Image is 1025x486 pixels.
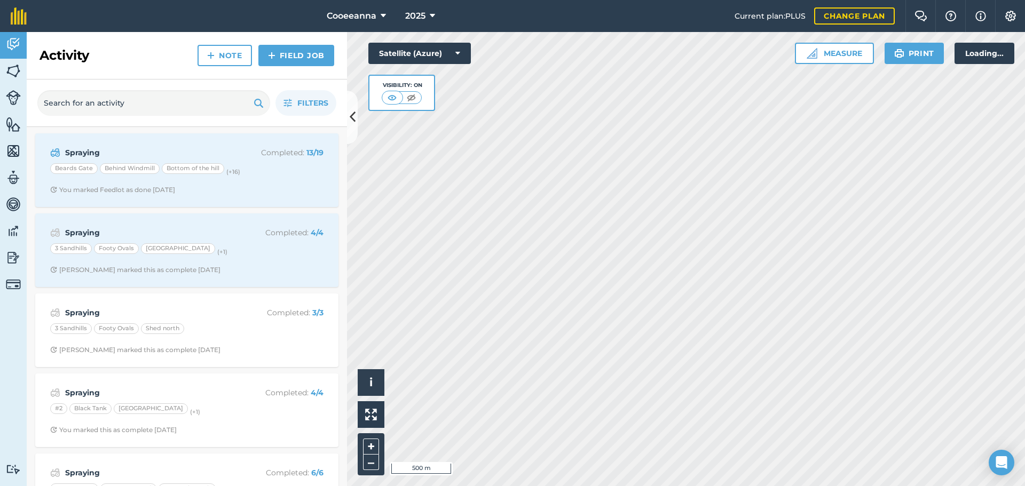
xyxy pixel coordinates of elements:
button: Satellite (Azure) [368,43,471,64]
img: svg+xml;base64,PHN2ZyB4bWxucz0iaHR0cDovL3d3dy53My5vcmcvMjAwMC9zdmciIHdpZHRoPSI1NiIgaGVpZ2h0PSI2MC... [6,63,21,79]
img: svg+xml;base64,PD94bWwgdmVyc2lvbj0iMS4wIiBlbmNvZGluZz0idXRmLTgiPz4KPCEtLSBHZW5lcmF0b3I6IEFkb2JlIE... [6,223,21,239]
img: svg+xml;base64,PD94bWwgdmVyc2lvbj0iMS4wIiBlbmNvZGluZz0idXRmLTgiPz4KPCEtLSBHZW5lcmF0b3I6IEFkb2JlIE... [6,196,21,212]
div: Beards Gate [50,163,98,174]
img: svg+xml;base64,PD94bWwgdmVyc2lvbj0iMS4wIiBlbmNvZGluZz0idXRmLTgiPz4KPCEtLSBHZW5lcmF0b3I6IEFkb2JlIE... [50,466,60,479]
img: svg+xml;base64,PHN2ZyB4bWxucz0iaHR0cDovL3d3dy53My5vcmcvMjAwMC9zdmciIHdpZHRoPSIxNCIgaGVpZ2h0PSIyNC... [268,49,275,62]
img: Clock with arrow pointing clockwise [50,346,57,353]
button: + [363,439,379,455]
div: Footy Ovals [94,323,139,334]
button: i [358,369,384,396]
img: fieldmargin Logo [11,7,27,25]
div: Behind Windmill [100,163,160,174]
p: Completed : [239,227,324,238]
img: svg+xml;base64,PD94bWwgdmVyc2lvbj0iMS4wIiBlbmNvZGluZz0idXRmLTgiPz4KPCEtLSBHZW5lcmF0b3I6IEFkb2JlIE... [6,36,21,52]
div: [GEOGRAPHIC_DATA] [141,243,215,254]
img: svg+xml;base64,PHN2ZyB4bWxucz0iaHR0cDovL3d3dy53My5vcmcvMjAwMC9zdmciIHdpZHRoPSI1MCIgaGVpZ2h0PSI0MC... [405,92,418,103]
img: svg+xml;base64,PD94bWwgdmVyc2lvbj0iMS4wIiBlbmNvZGluZz0idXRmLTgiPz4KPCEtLSBHZW5lcmF0b3I6IEFkb2JlIE... [50,386,60,399]
span: 2025 [405,10,425,22]
img: Clock with arrow pointing clockwise [50,186,57,193]
button: Filters [275,90,336,116]
div: [GEOGRAPHIC_DATA] [114,403,188,414]
div: Footy Ovals [94,243,139,254]
img: svg+xml;base64,PHN2ZyB4bWxucz0iaHR0cDovL3d3dy53My5vcmcvMjAwMC9zdmciIHdpZHRoPSI1MCIgaGVpZ2h0PSI0MC... [385,92,399,103]
strong: 4 / 4 [311,228,324,237]
img: svg+xml;base64,PD94bWwgdmVyc2lvbj0iMS4wIiBlbmNvZGluZz0idXRmLTgiPz4KPCEtLSBHZW5lcmF0b3I6IEFkb2JlIE... [6,250,21,266]
span: Filters [297,97,328,109]
img: Clock with arrow pointing clockwise [50,266,57,273]
img: svg+xml;base64,PD94bWwgdmVyc2lvbj0iMS4wIiBlbmNvZGluZz0idXRmLTgiPz4KPCEtLSBHZW5lcmF0b3I6IEFkb2JlIE... [6,170,21,186]
img: svg+xml;base64,PD94bWwgdmVyc2lvbj0iMS4wIiBlbmNvZGluZz0idXRmLTgiPz4KPCEtLSBHZW5lcmF0b3I6IEFkb2JlIE... [50,146,60,159]
strong: 6 / 6 [311,468,324,477]
img: Clock with arrow pointing clockwise [50,426,57,433]
button: Print [885,43,944,64]
div: Open Intercom Messenger [989,450,1014,475]
div: Loading... [955,43,1014,64]
img: svg+xml;base64,PD94bWwgdmVyc2lvbj0iMS4wIiBlbmNvZGluZz0idXRmLTgiPz4KPCEtLSBHZW5lcmF0b3I6IEFkb2JlIE... [50,306,60,319]
div: Shed north [141,323,184,334]
img: Four arrows, one pointing top left, one top right, one bottom right and the last bottom left [365,409,377,420]
img: svg+xml;base64,PD94bWwgdmVyc2lvbj0iMS4wIiBlbmNvZGluZz0idXRmLTgiPz4KPCEtLSBHZW5lcmF0b3I6IEFkb2JlIE... [6,90,21,105]
div: [PERSON_NAME] marked this as complete [DATE] [50,266,220,274]
div: You marked Feedlot as done [DATE] [50,186,175,194]
a: SprayingCompleted: 4/43 SandhillsFooty Ovals[GEOGRAPHIC_DATA](+1)Clock with arrow pointing clockw... [42,220,332,281]
img: Two speech bubbles overlapping with the left bubble in the forefront [914,11,927,21]
strong: Spraying [65,387,234,399]
div: Visibility: On [382,81,422,90]
small: (+ 1 ) [217,248,227,256]
strong: Spraying [65,467,234,479]
div: You marked this as complete [DATE] [50,426,177,434]
img: svg+xml;base64,PHN2ZyB4bWxucz0iaHR0cDovL3d3dy53My5vcmcvMjAwMC9zdmciIHdpZHRoPSI1NiIgaGVpZ2h0PSI2MC... [6,116,21,132]
strong: 4 / 4 [311,388,324,397]
span: i [369,376,373,389]
p: Completed : [239,467,324,479]
img: A cog icon [1004,11,1017,21]
a: SprayingCompleted: 3/33 SandhillsFooty OvalsShed northClock with arrow pointing clockwise[PERSON_... [42,300,332,361]
strong: 13 / 19 [306,148,324,157]
a: SprayingCompleted: 13/19Beards GateBehind WindmillBottom of the hill(+16)Clock with arrow pointin... [42,140,332,201]
div: 3 Sandhills [50,323,92,334]
a: Note [198,45,252,66]
strong: Spraying [65,307,234,318]
a: Change plan [814,7,895,25]
small: (+ 1 ) [190,408,200,416]
div: [PERSON_NAME] marked this as complete [DATE] [50,346,220,354]
p: Completed : [239,387,324,399]
p: Completed : [239,147,324,158]
img: svg+xml;base64,PD94bWwgdmVyc2lvbj0iMS4wIiBlbmNvZGluZz0idXRmLTgiPz4KPCEtLSBHZW5lcmF0b3I6IEFkb2JlIE... [6,277,21,292]
img: svg+xml;base64,PHN2ZyB4bWxucz0iaHR0cDovL3d3dy53My5vcmcvMjAwMC9zdmciIHdpZHRoPSIxNCIgaGVpZ2h0PSIyNC... [207,49,215,62]
div: Black Tank [69,403,112,414]
img: svg+xml;base64,PHN2ZyB4bWxucz0iaHR0cDovL3d3dy53My5vcmcvMjAwMC9zdmciIHdpZHRoPSIxOSIgaGVpZ2h0PSIyNC... [894,47,904,60]
img: Ruler icon [807,48,817,59]
small: (+ 16 ) [226,168,240,176]
img: svg+xml;base64,PD94bWwgdmVyc2lvbj0iMS4wIiBlbmNvZGluZz0idXRmLTgiPz4KPCEtLSBHZW5lcmF0b3I6IEFkb2JlIE... [6,464,21,474]
strong: 3 / 3 [312,308,324,317]
img: svg+xml;base64,PHN2ZyB4bWxucz0iaHR0cDovL3d3dy53My5vcmcvMjAwMC9zdmciIHdpZHRoPSI1NiIgaGVpZ2h0PSI2MC... [6,143,21,159]
h2: Activity [40,47,89,64]
strong: Spraying [65,227,234,238]
a: SprayingCompleted: 4/4#2Black Tank[GEOGRAPHIC_DATA](+1)Clock with arrow pointing clockwiseYou mar... [42,380,332,441]
img: svg+xml;base64,PHN2ZyB4bWxucz0iaHR0cDovL3d3dy53My5vcmcvMjAwMC9zdmciIHdpZHRoPSIxNyIgaGVpZ2h0PSIxNy... [975,10,986,22]
strong: Spraying [65,147,234,158]
div: 3 Sandhills [50,243,92,254]
input: Search for an activity [37,90,270,116]
span: Current plan : PLUS [735,10,806,22]
p: Completed : [239,307,324,318]
img: svg+xml;base64,PD94bWwgdmVyc2lvbj0iMS4wIiBlbmNvZGluZz0idXRmLTgiPz4KPCEtLSBHZW5lcmF0b3I6IEFkb2JlIE... [50,226,60,239]
span: Cooeeanna [327,10,376,22]
button: Measure [795,43,874,64]
a: Field Job [258,45,334,66]
button: – [363,455,379,470]
img: svg+xml;base64,PHN2ZyB4bWxucz0iaHR0cDovL3d3dy53My5vcmcvMjAwMC9zdmciIHdpZHRoPSIxOSIgaGVpZ2h0PSIyNC... [254,97,264,109]
div: #2 [50,403,67,414]
img: A question mark icon [944,11,957,21]
div: Bottom of the hill [162,163,224,174]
